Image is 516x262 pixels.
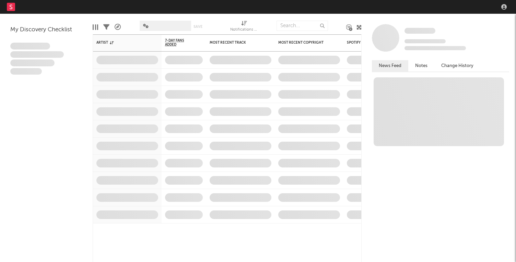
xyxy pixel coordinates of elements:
div: Filters [103,17,109,37]
div: Spotify Monthly Listeners [347,41,398,45]
div: Notifications (Artist) [230,17,258,37]
span: Lorem ipsum dolor [10,43,50,50]
span: 7-Day Fans Added [165,39,192,47]
button: Save [193,25,202,29]
button: Change History [434,60,480,72]
span: Tracking Since: [DATE] [404,39,446,43]
span: Aliquam viverra [10,68,42,75]
span: 0 fans last week [404,46,466,50]
div: Most Recent Track [210,41,261,45]
span: Some Artist [404,28,435,34]
div: My Discovery Checklist [10,26,82,34]
input: Search... [277,21,328,31]
button: News Feed [372,60,408,72]
div: Artist [96,41,148,45]
span: Praesent ac interdum [10,59,55,66]
a: Some Artist [404,28,435,34]
div: A&R Pipeline [115,17,121,37]
div: Most Recent Copyright [278,41,330,45]
div: Edit Columns [93,17,98,37]
div: Notifications (Artist) [230,26,258,34]
button: Notes [408,60,434,72]
span: Integer aliquet in purus et [10,51,64,58]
